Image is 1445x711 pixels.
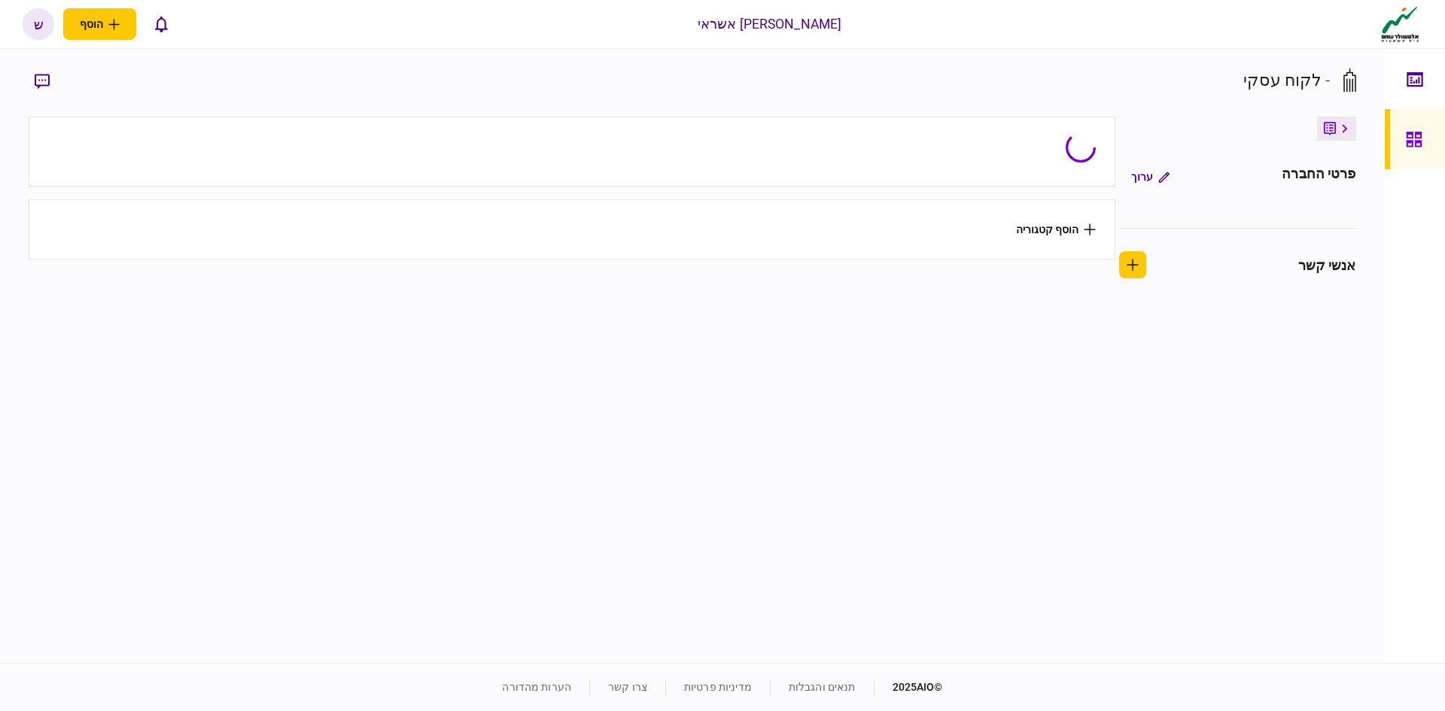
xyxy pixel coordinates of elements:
button: הוסף קטגוריה [1016,223,1096,235]
button: ש [23,8,54,40]
div: אנשי קשר [1298,255,1356,275]
a: תנאים והגבלות [789,681,856,693]
a: הערות מהדורה [502,681,571,693]
button: ערוך [1119,163,1182,190]
button: פתח רשימת התראות [145,8,177,40]
button: פתח תפריט להוספת לקוח [63,8,136,40]
a: צרו קשר [608,681,647,693]
div: © 2025 AIO [874,679,943,695]
a: מדיניות פרטיות [684,681,752,693]
div: [PERSON_NAME] אשראי [698,14,842,34]
img: client company logo [1378,5,1422,43]
div: פרטי החברה [1282,163,1355,190]
div: - לקוח עסקי [1243,68,1330,93]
